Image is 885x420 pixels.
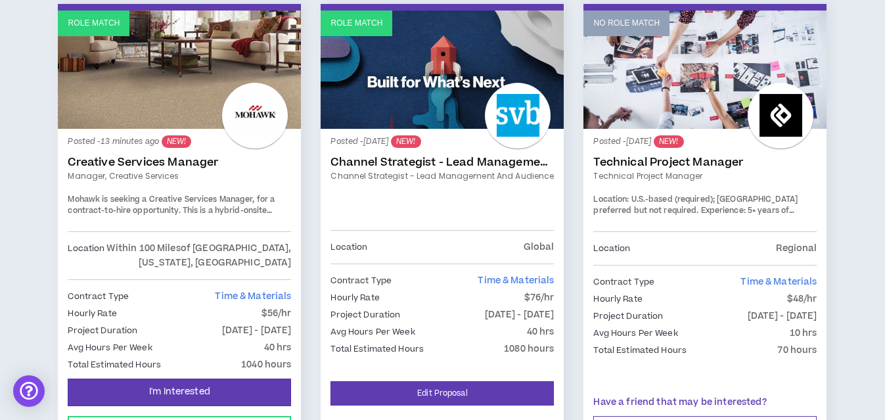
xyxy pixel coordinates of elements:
p: 1040 hours [241,358,291,372]
p: Hourly Rate [68,306,116,321]
a: Creative Services Manager [68,156,291,169]
p: No Role Match [593,17,660,30]
span: Time & Materials [478,274,554,287]
p: Posted - [DATE] [330,135,554,148]
p: Role Match [68,17,120,30]
p: Role Match [330,17,382,30]
p: Project Duration [330,308,400,322]
span: Experience: [701,205,746,216]
a: Channel Strategist - Lead Management and Audience [330,170,554,182]
p: 1080 hours [504,342,554,356]
p: $48/hr [787,292,817,306]
p: Total Estimated Hours [593,343,687,358]
a: Technical Project Manager [593,156,817,169]
sup: NEW! [162,135,191,148]
a: Manager, Creative Services [68,170,291,182]
p: Contract Type [593,275,654,289]
p: Project Duration [68,323,137,338]
p: 10 hrs [790,326,817,340]
span: U.S.-based (required); [GEOGRAPHIC_DATA] preferred but not required. [593,194,798,217]
a: Technical Project Manager [593,170,817,182]
a: No Role Match [583,11,827,129]
p: Within 100 Miles of [GEOGRAPHIC_DATA], [US_STATE], [GEOGRAPHIC_DATA] [104,241,291,270]
span: Time & Materials [215,290,291,303]
p: [DATE] - [DATE] [222,323,292,338]
p: $76/hr [524,291,555,305]
p: Contract Type [68,289,129,304]
p: Avg Hours Per Week [68,340,152,355]
span: Location: [593,194,629,205]
p: Total Estimated Hours [330,342,424,356]
p: [DATE] - [DATE] [485,308,555,322]
p: Project Duration [593,309,663,323]
span: Mohawk is seeking a Creative Services Manager, for a contract-to-hire opportunity. This is a hybr... [68,194,277,240]
p: Avg Hours Per Week [330,325,415,339]
a: Channel Strategist - Lead Management and Audience [330,156,554,169]
p: Contract Type [330,273,392,288]
sup: NEW! [654,135,683,148]
p: Have a friend that may be interested? [593,396,817,409]
p: Location [68,241,104,270]
span: I'm Interested [149,386,210,398]
sup: NEW! [391,135,420,148]
p: Location [593,241,630,256]
p: Posted - [DATE] [593,135,817,148]
a: Edit Proposal [330,381,554,406]
p: Avg Hours Per Week [593,326,677,340]
p: 70 hours [777,343,817,358]
p: [DATE] - [DATE] [748,309,817,323]
p: Global [524,240,555,254]
a: Role Match [58,11,301,129]
button: I'm Interested [68,379,291,406]
p: Total Estimated Hours [68,358,161,372]
a: Role Match [321,11,564,129]
p: Regional [776,241,817,256]
p: 40 hrs [264,340,292,355]
p: Hourly Rate [593,292,642,306]
p: $56/hr [261,306,292,321]
div: Open Intercom Messenger [13,375,45,407]
p: Posted - 13 minutes ago [68,135,291,148]
span: Time & Materials [740,275,817,289]
p: 40 hrs [527,325,555,339]
p: Hourly Rate [330,291,379,305]
p: Location [330,240,367,254]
